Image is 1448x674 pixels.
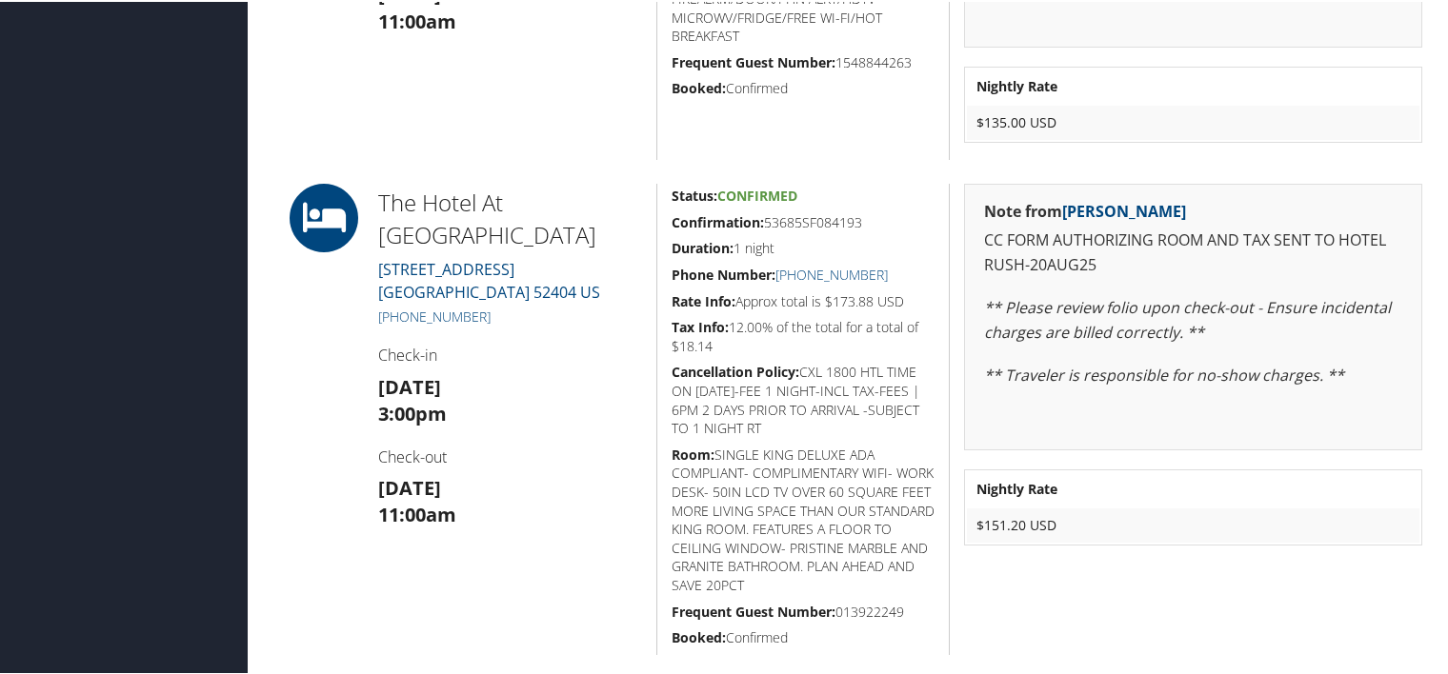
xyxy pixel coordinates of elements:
[984,363,1344,384] em: ** Traveler is responsible for no-show charges. **
[378,500,456,525] strong: 11:00am
[672,361,799,379] strong: Cancellation Policy:
[672,601,835,619] strong: Frequent Guest Number:
[672,316,935,353] h5: 12.00% of the total for a total of $18.14
[1062,199,1186,220] a: [PERSON_NAME]
[775,264,888,282] a: [PHONE_NUMBER]
[672,626,935,645] h5: Confirmed
[967,68,1419,102] th: Nightly Rate
[672,211,935,230] h5: 53685SF084193
[672,237,935,256] h5: 1 night
[378,306,491,324] a: [PHONE_NUMBER]
[672,316,729,334] strong: Tax Info:
[672,361,935,435] h5: CXL 1800 HTL TIME ON [DATE]-FEE 1 NIGHT-INCL TAX-FEES | 6PM 2 DAYS PRIOR TO ARRIVAL -SUBJECT TO 1...
[672,290,935,309] h5: Approx total is $173.88 USD
[672,237,734,255] strong: Duration:
[378,445,642,466] h4: Check-out
[378,7,456,32] strong: 11:00am
[672,444,714,462] strong: Room:
[672,264,775,282] strong: Phone Number:
[984,199,1186,220] strong: Note from
[672,601,935,620] h5: 013922249
[672,211,764,229] strong: Confirmation:
[672,51,835,69] strong: Frequent Guest Number:
[378,473,441,499] strong: [DATE]
[378,399,447,425] strong: 3:00pm
[672,626,726,644] strong: Booked:
[717,185,797,203] span: Confirmed
[672,290,735,308] strong: Rate Info:
[984,295,1391,341] em: ** Please review folio upon check-out - Ensure incidental charges are billed correctly. **
[672,51,935,70] h5: 1548844263
[672,77,726,95] strong: Booked:
[378,257,600,301] a: [STREET_ADDRESS][GEOGRAPHIC_DATA] 52404 US
[967,104,1419,138] td: $135.00 USD
[378,343,642,364] h4: Check-in
[967,470,1419,505] th: Nightly Rate
[672,185,717,203] strong: Status:
[672,444,935,593] h5: SINGLE KING DELUXE ADA COMPLIANT- COMPLIMENTARY WIFI- WORK DESK- 50IN LCD TV OVER 60 SQUARE FEET ...
[672,77,935,96] h5: Confirmed
[967,506,1419,541] td: $151.20 USD
[378,185,642,248] h2: The Hotel At [GEOGRAPHIC_DATA]
[378,372,441,398] strong: [DATE]
[984,227,1402,275] p: CC FORM AUTHORIZING ROOM AND TAX SENT TO HOTEL RUSH-20AUG25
